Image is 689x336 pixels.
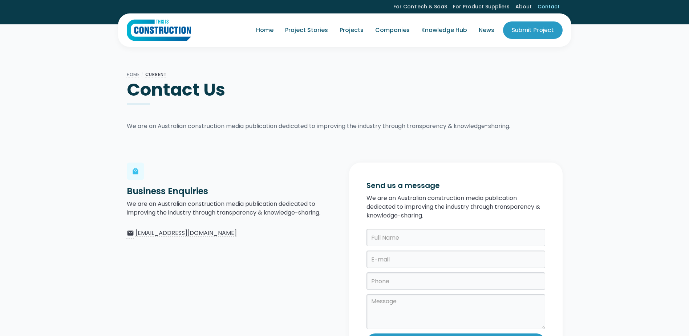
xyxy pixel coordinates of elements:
div: / [140,70,145,79]
h3: Send us a message [366,180,545,191]
div: local_mall [132,168,139,175]
a: News [473,20,500,40]
input: Full Name [366,229,545,246]
a: email[EMAIL_ADDRESS][DOMAIN_NAME] [127,229,340,237]
img: This Is Construction Logo [127,19,191,41]
div: email [127,229,134,237]
h3: Business Enquiries [127,186,340,197]
a: Knowledge Hub [416,20,473,40]
a: Home [127,71,140,77]
input: E-mail [366,251,545,268]
h1: Contact Us [127,79,563,101]
p: We are an Australian construction media publication dedicated to improving the industry through t... [127,122,563,131]
a: Home [250,20,279,40]
a: Current [145,71,167,77]
a: Submit Project [503,21,563,39]
div: Submit Project [512,26,554,35]
div: [EMAIL_ADDRESS][DOMAIN_NAME] [135,229,237,237]
p: We are an Australian construction media publication dedicated to improving the industry through t... [127,200,340,217]
a: Project Stories [279,20,334,40]
input: Phone [366,272,545,290]
a: home [127,19,191,41]
p: We are an Australian construction media publication dedicated to improving the industry through t... [366,194,545,220]
a: Companies [369,20,416,40]
a: Projects [334,20,369,40]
